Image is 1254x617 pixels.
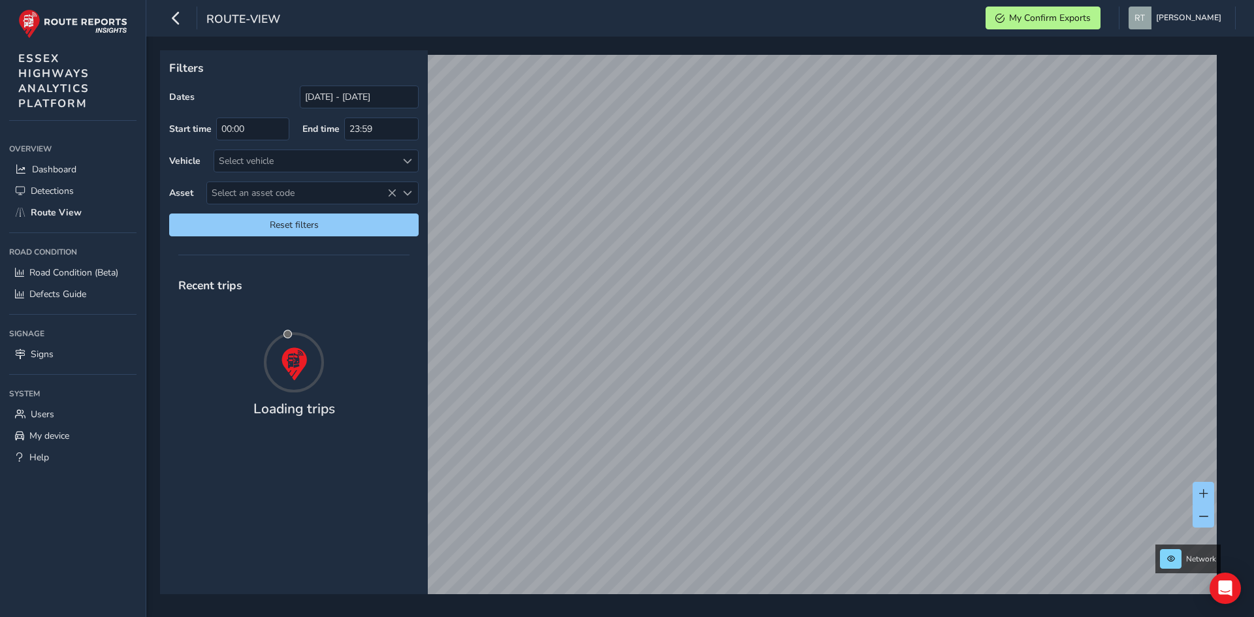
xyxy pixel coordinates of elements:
[1156,7,1221,29] span: [PERSON_NAME]
[169,91,195,103] label: Dates
[18,9,127,39] img: rr logo
[31,206,82,219] span: Route View
[169,59,419,76] p: Filters
[302,123,340,135] label: End time
[9,180,137,202] a: Detections
[169,155,201,167] label: Vehicle
[9,242,137,262] div: Road Condition
[253,401,335,417] h4: Loading trips
[169,123,212,135] label: Start time
[9,403,137,425] a: Users
[214,150,396,172] div: Select vehicle
[31,185,74,197] span: Detections
[29,288,86,300] span: Defects Guide
[986,7,1101,29] button: My Confirm Exports
[9,262,137,283] a: Road Condition (Beta)
[31,408,54,420] span: Users
[1129,7,1151,29] img: diamond-layout
[9,139,137,159] div: Overview
[31,348,54,360] span: Signs
[165,55,1217,609] canvas: Map
[29,266,118,279] span: Road Condition (Beta)
[29,451,49,464] span: Help
[9,425,137,447] a: My device
[206,11,280,29] span: route-view
[9,447,137,468] a: Help
[1210,573,1241,604] div: Open Intercom Messenger
[1129,7,1226,29] button: [PERSON_NAME]
[179,219,409,231] span: Reset filters
[29,430,69,442] span: My device
[396,182,418,204] div: Select an asset code
[207,182,396,204] span: Select an asset code
[18,51,89,111] span: ESSEX HIGHWAYS ANALYTICS PLATFORM
[9,384,137,403] div: System
[9,159,137,180] a: Dashboard
[32,163,76,176] span: Dashboard
[9,202,137,223] a: Route View
[169,268,251,302] span: Recent trips
[9,343,137,365] a: Signs
[9,324,137,343] div: Signage
[169,187,193,199] label: Asset
[1009,12,1091,24] span: My Confirm Exports
[169,214,419,236] button: Reset filters
[9,283,137,305] a: Defects Guide
[1186,554,1216,564] span: Network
